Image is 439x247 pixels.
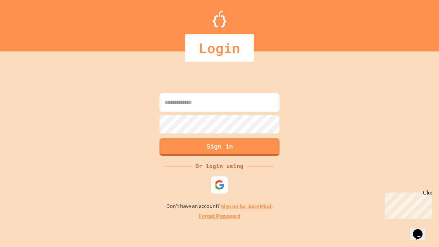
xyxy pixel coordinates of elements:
div: Login [185,34,254,62]
img: google-icon.svg [214,180,225,190]
iframe: chat widget [410,220,432,240]
a: Sign up for JuiceMind. [221,203,273,210]
div: Chat with us now!Close [3,3,47,44]
iframe: chat widget [382,190,432,219]
a: Forgot Password [199,212,240,221]
div: Or login using [192,162,247,170]
img: Logo.svg [213,10,226,27]
button: Sign in [159,138,280,156]
p: Don't have an account? [166,202,273,211]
